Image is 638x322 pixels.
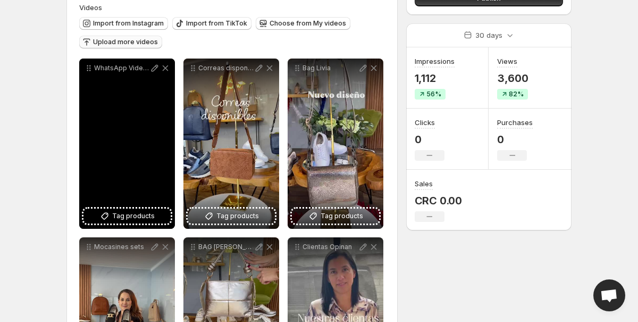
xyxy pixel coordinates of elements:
div: Bag LiviaTag products [288,59,383,229]
div: Open chat [593,279,625,311]
button: Tag products [83,209,171,224]
p: Mocasines sets [94,243,149,251]
p: CRC 0.00 [415,194,462,207]
span: Import from Instagram [93,19,164,28]
button: Tag products [292,209,379,224]
span: Choose from My videos [270,19,346,28]
span: Tag products [112,211,155,221]
button: Tag products [188,209,275,224]
p: 1,112 [415,72,455,85]
p: 0 [497,133,533,146]
span: Videos [79,3,102,12]
h3: Views [497,56,517,67]
p: WhatsApp Video [DATE] at 105432 AM [94,64,149,72]
div: WhatsApp Video [DATE] at 105432 AMTag products [79,59,175,229]
p: 30 days [475,30,502,40]
p: Correas disponibles [198,64,254,72]
p: Clientas Opinan [303,243,358,251]
span: Import from TikTok [186,19,247,28]
span: Upload more videos [93,38,158,46]
h3: Purchases [497,117,533,128]
p: 0 [415,133,444,146]
h3: Sales [415,178,433,189]
p: 3,600 [497,72,528,85]
h3: Clicks [415,117,435,128]
span: 82% [509,90,524,98]
span: Tag products [321,211,363,221]
button: Choose from My videos [256,17,350,30]
button: Import from Instagram [79,17,168,30]
p: BAG [PERSON_NAME] [198,243,254,251]
button: Upload more videos [79,36,162,48]
button: Import from TikTok [172,17,251,30]
p: Bag Livia [303,64,358,72]
div: Correas disponiblesTag products [183,59,279,229]
h3: Impressions [415,56,455,67]
span: 56% [426,90,441,98]
span: Tag products [216,211,259,221]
